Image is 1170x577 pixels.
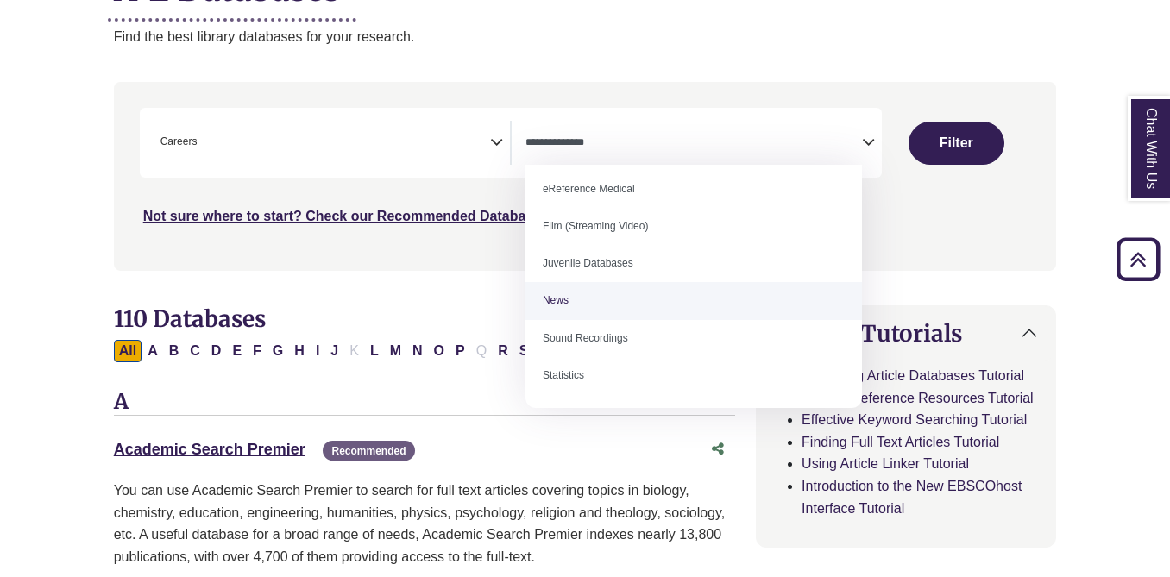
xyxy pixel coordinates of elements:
[114,340,142,362] button: All
[802,456,969,471] a: Using Article Linker Tutorial
[164,340,185,362] button: Filter Results B
[114,26,1057,48] p: Find the best library databases for your research.
[802,479,1022,516] a: Introduction to the New EBSCOhost Interface Tutorial
[385,340,406,362] button: Filter Results M
[525,357,862,394] li: Statistics
[493,340,513,362] button: Filter Results R
[802,435,999,449] a: Finding Full Text Articles Tutorial
[802,391,1034,405] a: Finding Reference Resources Tutorial
[701,433,735,466] button: Share this database
[909,122,1004,165] button: Submit for Search Results
[325,340,343,362] button: Filter Results J
[525,137,862,151] textarea: Search
[407,340,428,362] button: Filter Results N
[514,340,534,362] button: Filter Results S
[114,441,305,458] a: Academic Search Premier
[185,340,205,362] button: Filter Results C
[757,306,1055,361] button: Helpful Tutorials
[311,340,324,362] button: Filter Results I
[248,340,267,362] button: Filter Results F
[142,340,163,362] button: Filter Results A
[450,340,470,362] button: Filter Results P
[143,209,553,223] a: Not sure where to start? Check our Recommended Databases.
[525,171,862,208] li: eReference Medical
[114,342,701,357] div: Alpha-list to filter by first letter of database name
[525,282,862,319] li: News
[154,134,198,150] li: Careers
[802,368,1024,383] a: Searching Article Databases Tutorial
[525,320,862,357] li: Sound Recordings
[206,340,227,362] button: Filter Results D
[323,441,414,461] span: Recommended
[160,134,198,150] span: Careers
[114,82,1057,270] nav: Search filters
[1110,248,1166,271] a: Back to Top
[365,340,384,362] button: Filter Results L
[114,480,735,568] p: You can use Academic Search Premier to search for full text articles covering topics in biology, ...
[267,340,288,362] button: Filter Results G
[227,340,247,362] button: Filter Results E
[114,304,266,333] span: 110 Databases
[525,245,862,282] li: Juvenile Databases
[289,340,310,362] button: Filter Results H
[429,340,450,362] button: Filter Results O
[525,208,862,245] li: Film (Streaming Video)
[114,390,735,416] h3: A
[200,137,208,151] textarea: Search
[802,412,1027,427] a: Effective Keyword Searching Tutorial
